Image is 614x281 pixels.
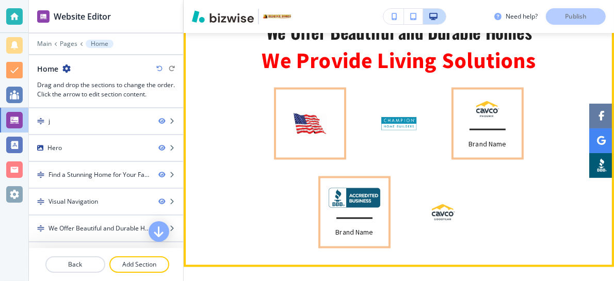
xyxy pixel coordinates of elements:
div: Dragj [29,108,183,134]
img: Brand bar logo [378,113,419,134]
div: Find a Stunning Home for Your Family [49,170,150,179]
div: Hero [47,143,62,153]
p: Back [46,260,104,269]
img: Brand bar logo [294,113,327,134]
a: Social media link to google account [589,128,614,153]
h2: Home [37,63,58,74]
img: Brand Name [329,188,380,208]
div: Visual Navigation [49,197,98,206]
strong: We Provide Living Solutions [262,46,536,74]
div: DragFind a Stunning Home for Your Family [29,162,183,188]
a: Social media link to facebook account [589,104,614,128]
a: Brand bar logo [407,176,479,249]
p: Brand Name [335,227,373,238]
img: Drag [37,118,44,125]
img: Bizwise Logo [192,10,254,23]
p: Home [91,40,108,47]
button: Add Section [109,256,169,273]
div: j [49,117,50,126]
div: DragWe Offer Beautiful and Durable Homes [29,216,183,241]
button: Home [86,40,114,48]
a: Brand bar logo [363,88,435,160]
p: We Offer Beautiful and Durable Homes [196,22,602,41]
div: We Offer Beautiful and Durable Homes [49,224,150,233]
img: Drag [37,171,44,178]
p: Add Section [110,260,168,269]
button: Back [45,256,105,273]
h3: Need help? [506,12,538,21]
h2: Website Editor [54,10,111,23]
div: DragMedia and Text [29,242,183,268]
h3: Drag and drop the sections to change the order. Click the arrow to edit section content. [37,80,175,99]
button: Main [37,40,52,47]
div: Hero [29,135,183,161]
img: Your Logo [263,14,291,19]
button: Pages [60,40,77,47]
img: Drag [37,198,44,205]
img: Brand bar logo [428,202,459,223]
img: Drag [37,225,44,232]
p: Brand Name [468,139,506,150]
img: editor icon [37,10,50,23]
img: Brand Name [472,99,503,120]
div: DragVisual Navigation [29,189,183,214]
